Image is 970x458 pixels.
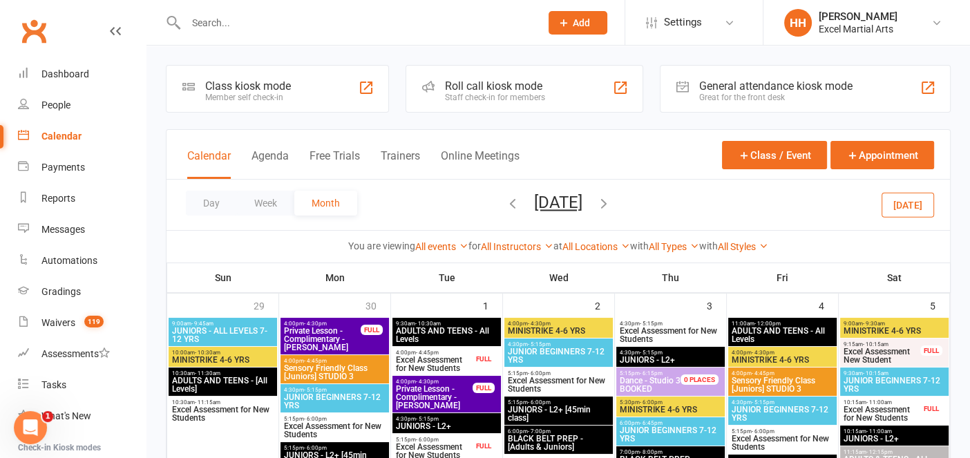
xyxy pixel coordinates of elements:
a: All Locations [562,241,630,252]
span: JUNIOR BEGINNERS 7-12 YRS [619,426,722,443]
span: Excel Assessment for New Students [843,405,921,422]
span: - 5:15pm [752,399,774,405]
span: MINISTRIKE 4-6 YRS [171,356,274,364]
div: Class kiosk mode [205,79,291,93]
span: BLACK BELT PREP - [Adults & Juniors] [507,435,610,451]
span: - 6:45pm [640,420,663,426]
span: 4:00pm [395,379,473,385]
span: - 4:45pm [752,370,774,376]
a: All Types [649,241,699,252]
button: Class / Event [722,141,827,169]
div: 0 PLACES [681,374,719,385]
span: - 9:30am [863,321,885,327]
span: - 5:15pm [528,341,551,347]
div: 29 [254,294,278,316]
button: Month [294,191,357,216]
span: - 4:45pm [416,350,439,356]
span: - 6:00pm [304,445,327,451]
span: - 6:00pm [528,399,551,405]
span: ADULTS AND TEENS - [All Levels] [171,376,274,393]
span: - 11:30am [195,370,220,376]
span: Excel Assessment for New Students [731,435,834,451]
iframe: Intercom live chat [14,411,47,444]
a: All events [415,241,468,252]
span: 6:00pm [619,420,722,426]
span: Settings [664,7,702,38]
span: Add [573,17,590,28]
span: ADULTS AND TEENS - All Levels [395,327,498,343]
span: 1 [42,411,53,422]
span: 10:15am [843,428,946,435]
span: 7:00pm [619,449,722,455]
span: - 10:15am [863,370,888,376]
span: - 6:00pm [752,428,774,435]
span: - 5:15pm [416,416,439,422]
div: General attendance kiosk mode [699,79,853,93]
span: 6:00pm [507,428,610,435]
div: Waivers [41,317,75,328]
a: Tasks [18,370,146,401]
span: - 12:00pm [754,321,781,327]
div: 1 [483,294,502,316]
span: 5:15pm [507,370,610,376]
span: JUNIORS - L2+ [395,422,498,430]
a: Calendar [18,121,146,152]
button: [DATE] [534,193,582,212]
span: JUNIORS - L2+ [619,356,722,364]
span: - 10:30am [195,350,220,356]
span: 4:00pm [283,358,386,364]
span: 5:15pm [283,445,386,451]
span: 5:15pm [395,437,473,443]
a: Reports [18,183,146,214]
strong: with [699,240,718,251]
span: JUNIORS - L2+ [45min class] [507,405,610,422]
div: Member self check-in [205,93,291,102]
span: - 9:45am [191,321,213,327]
div: Messages [41,224,85,235]
div: Tasks [41,379,66,390]
button: Agenda [251,149,289,179]
span: Sensory Friendly Class [Juniors] STUDIO 3 [731,376,834,393]
span: - 8:00pm [640,449,663,455]
span: Excel Assessment for New Students [283,422,386,439]
div: 5 [930,294,949,316]
div: 4 [819,294,838,316]
span: - 5:15pm [640,350,663,356]
a: All Instructors [481,241,553,252]
span: - 6:15pm [640,370,663,376]
span: - 4:45pm [304,358,327,364]
div: Calendar [41,131,82,142]
button: Day [186,191,237,216]
a: Clubworx [17,14,51,48]
button: Online Meetings [441,149,520,179]
span: Excel Assessment for New Students [395,356,473,372]
th: Wed [503,263,615,292]
div: Reports [41,193,75,204]
a: Automations [18,245,146,276]
span: ADULTS AND TEENS - All Levels [731,327,834,343]
a: Dashboard [18,59,146,90]
span: 4:00pm [731,370,834,376]
span: 4:30pm [619,350,722,356]
div: FULL [920,403,942,414]
span: 4:30pm [731,399,834,405]
div: Dashboard [41,68,89,79]
span: 9:30am [843,370,946,376]
div: What's New [41,410,91,421]
span: JUNIOR BEGINNERS 7-12 YRS [283,393,386,410]
span: Private Lesson - Complimentary - [PERSON_NAME] [395,385,473,410]
button: Appointment [830,141,934,169]
strong: with [630,240,649,251]
span: - 10:15am [863,341,888,347]
span: JUNIOR BEGINNERS 7-12 YRS [507,347,610,364]
span: - 12:15pm [866,449,893,455]
span: - 6:00pm [528,370,551,376]
span: 9:00am [843,321,946,327]
div: FULL [473,383,495,393]
button: [DATE] [882,192,934,217]
span: 9:30am [395,321,498,327]
strong: for [468,240,481,251]
span: Sensory Friendly Class [Juniors] STUDIO 3 [283,364,386,381]
span: 5:15pm [731,428,834,435]
span: - 4:30pm [752,350,774,356]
